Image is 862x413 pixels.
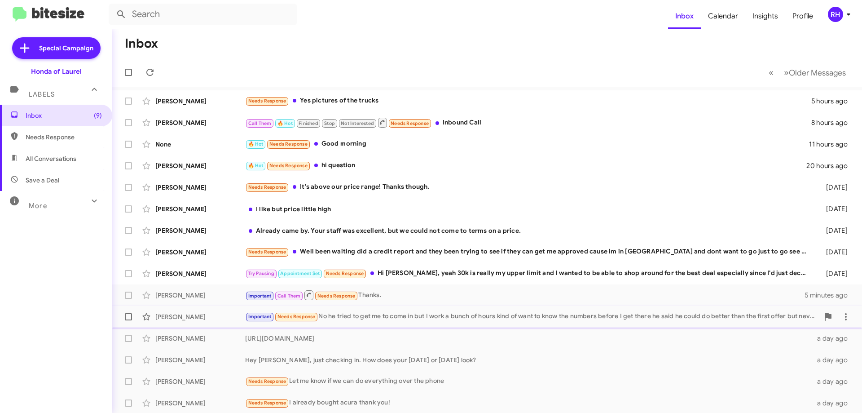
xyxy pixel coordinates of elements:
span: Needs Response [26,133,102,142]
div: None [155,140,245,149]
span: » [784,67,789,78]
div: Thanks. [245,289,805,301]
div: Yes pictures of the trucks [245,96,811,106]
div: [DATE] [812,183,855,192]
span: Needs Response [269,141,308,147]
span: « [769,67,774,78]
span: All Conversations [26,154,76,163]
div: [PERSON_NAME] [155,226,245,235]
div: Good morning [245,139,809,149]
div: a day ago [812,355,855,364]
div: a day ago [812,334,855,343]
span: (9) [94,111,102,120]
span: Needs Response [248,249,286,255]
div: [PERSON_NAME] [155,399,245,408]
span: Special Campaign [39,44,93,53]
span: Call Them [248,120,272,126]
div: [PERSON_NAME] [155,97,245,106]
button: Next [778,63,851,82]
span: Important [248,314,272,320]
div: [URL][DOMAIN_NAME] [245,334,812,343]
div: [PERSON_NAME] [155,204,245,213]
span: Inbox [26,111,102,120]
button: RH [820,7,852,22]
span: Appointment Set [280,271,320,276]
div: [PERSON_NAME] [155,377,245,386]
div: 8 hours ago [811,118,855,127]
div: [PERSON_NAME] [155,269,245,278]
div: [PERSON_NAME] [155,248,245,257]
div: Well been waiting did a credit report and they been trying to see if they can get me approved cau... [245,247,812,257]
span: Needs Response [326,271,364,276]
div: 5 hours ago [811,97,855,106]
button: Previous [763,63,779,82]
div: It's above our price range! Thanks though. [245,182,812,192]
div: [PERSON_NAME] [155,355,245,364]
span: Needs Response [317,293,356,299]
span: Call Them [277,293,301,299]
div: I already bought acura thank you! [245,398,812,408]
div: a day ago [812,377,855,386]
a: Insights [745,3,785,29]
div: 5 minutes ago [805,291,855,300]
div: hi question [245,160,806,171]
a: Profile [785,3,820,29]
span: Save a Deal [26,176,59,185]
nav: Page navigation example [764,63,851,82]
div: [DATE] [812,226,855,235]
div: Hi [PERSON_NAME], yeah 30k is really my upper limit and I wanted to be able to shop around for th... [245,268,812,279]
div: [PERSON_NAME] [155,118,245,127]
span: Needs Response [269,163,308,169]
div: No he tried to get me to come in but I work a bunch of hours kind of want to know the numbers bef... [245,311,819,322]
div: [DATE] [812,269,855,278]
div: [DATE] [812,204,855,213]
span: Needs Response [248,184,286,190]
span: Older Messages [789,68,846,78]
span: Finished [299,120,318,126]
div: a day ago [812,399,855,408]
div: Honda of Laurel [31,67,82,76]
div: [PERSON_NAME] [155,161,245,170]
div: [DATE] [812,248,855,257]
span: Needs Response [248,378,286,384]
span: 🔥 Hot [248,163,264,169]
span: Needs Response [248,98,286,104]
h1: Inbox [125,36,158,51]
div: [PERSON_NAME] [155,334,245,343]
span: 🔥 Hot [277,120,293,126]
div: RH [828,7,843,22]
div: 20 hours ago [806,161,855,170]
div: [PERSON_NAME] [155,291,245,300]
div: I like but price little high [245,204,812,213]
div: [PERSON_NAME] [155,183,245,192]
span: More [29,202,47,210]
span: 🔥 Hot [248,141,264,147]
a: Inbox [668,3,701,29]
span: Needs Response [277,314,316,320]
span: Important [248,293,272,299]
a: Calendar [701,3,745,29]
span: Try Pausing [248,271,274,276]
div: Hey [PERSON_NAME], just checking in. How does your [DATE] or [DATE] look? [245,355,812,364]
span: Not Interested [341,120,374,126]
div: Already came by. Your staff was excellent, but we could not come to terms on a price. [245,226,812,235]
div: Inbound Call [245,117,811,128]
input: Search [109,4,297,25]
a: Special Campaign [12,37,101,59]
div: Let me know if we can do everything over the phone [245,376,812,386]
div: 11 hours ago [809,140,855,149]
span: Needs Response [391,120,429,126]
div: [PERSON_NAME] [155,312,245,321]
span: Needs Response [248,400,286,406]
span: Stop [324,120,335,126]
span: Labels [29,90,55,98]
